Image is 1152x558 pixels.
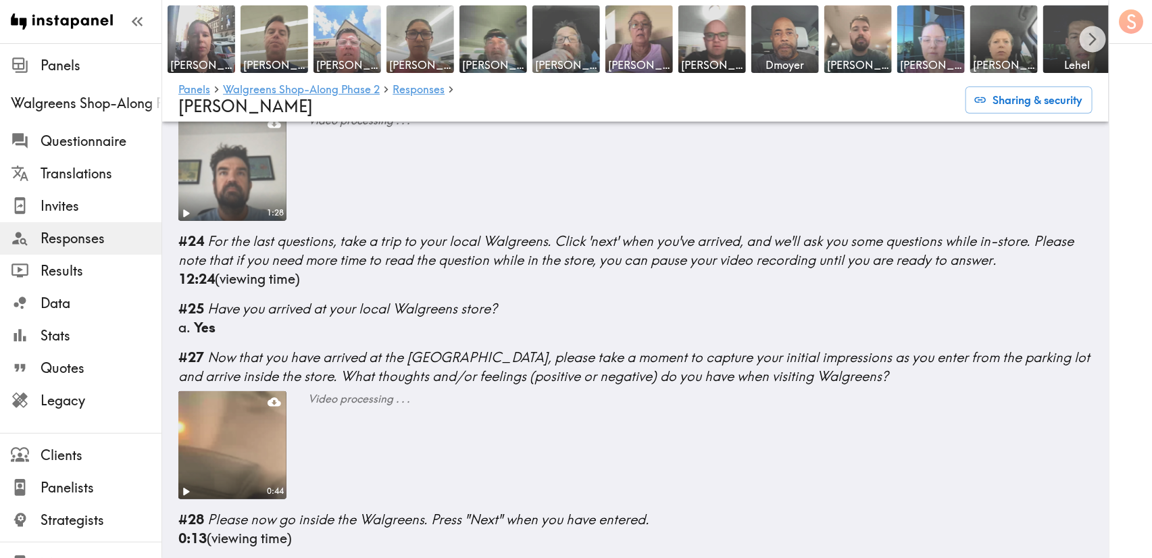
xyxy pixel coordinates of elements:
[11,94,161,113] span: Walgreens Shop-Along Phase 2
[41,294,161,313] span: Data
[178,349,1090,384] span: Now that you have arrived at the [GEOGRAPHIC_DATA], please take a moment to capture your initial ...
[754,57,816,72] span: Dmoyer
[41,261,161,280] span: Results
[263,207,286,219] div: 1:28
[207,300,497,317] span: Have you arrived at your local Walgreens store?
[457,3,530,76] a: [PERSON_NAME]
[178,529,1093,548] div: (viewing time)
[308,391,1093,406] h6: Video processing
[393,84,445,97] a: Responses
[178,232,204,249] b: #24
[676,3,749,76] a: [PERSON_NAME]
[178,300,204,317] b: #25
[462,57,524,72] span: [PERSON_NAME]
[749,3,822,76] a: Dmoyer
[973,57,1035,72] span: [PERSON_NAME]
[178,349,204,365] b: #27
[178,232,1074,268] span: For the last questions, take a trip to your local Walgreens. Click 'next' when you've arrived, an...
[178,270,1093,288] div: (viewing time)
[41,478,161,497] span: Panelists
[41,391,161,410] span: Legacy
[396,392,399,405] span: .
[535,57,597,72] span: [PERSON_NAME]
[178,206,193,221] button: Play
[608,57,670,72] span: [PERSON_NAME]
[401,113,404,127] span: .
[178,391,286,499] figure: Play0:44
[41,132,161,151] span: Questionnaire
[966,86,1093,113] button: Sharing & security
[165,3,238,76] a: [PERSON_NAME]
[41,56,161,75] span: Panels
[194,319,216,336] span: Yes
[41,197,161,215] span: Invites
[178,96,313,116] span: [PERSON_NAME]
[178,511,204,528] b: #28
[263,486,286,497] div: 0:44
[316,57,378,72] span: [PERSON_NAME]
[41,446,161,465] span: Clients
[900,57,962,72] span: [PERSON_NAME]
[41,359,161,378] span: Quotes
[41,229,161,248] span: Responses
[41,326,161,345] span: Stats
[311,3,384,76] a: [PERSON_NAME]
[1041,3,1113,76] a: Lehel
[681,57,743,72] span: [PERSON_NAME]
[407,392,409,405] span: .
[178,84,210,97] a: Panels
[1080,26,1106,53] button: Scroll right
[822,3,895,76] a: [PERSON_NAME]
[968,3,1041,76] a: [PERSON_NAME]
[170,57,232,72] span: [PERSON_NAME]
[178,270,215,287] b: 12:24
[396,113,399,127] span: .
[895,3,968,76] a: [PERSON_NAME]
[178,484,193,499] button: Play
[207,511,649,528] span: Please now go inside the Walgreens. Press "Next" when you have entered.
[603,3,676,76] a: [PERSON_NAME]
[178,113,286,221] figure: Play1:28
[827,57,889,72] span: [PERSON_NAME]
[1046,57,1108,72] span: Lehel
[238,3,311,76] a: [PERSON_NAME]
[389,57,451,72] span: [PERSON_NAME]
[1127,10,1137,34] span: S
[178,318,1093,337] div: a.
[1118,8,1145,35] button: S
[41,511,161,530] span: Strategists
[243,57,305,72] span: [PERSON_NAME]
[178,530,207,547] b: 0:13
[407,113,409,127] span: .
[530,3,603,76] a: [PERSON_NAME]
[223,84,380,97] a: Walgreens Shop-Along Phase 2
[384,3,457,76] a: [PERSON_NAME]
[41,164,161,183] span: Translations
[401,392,404,405] span: .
